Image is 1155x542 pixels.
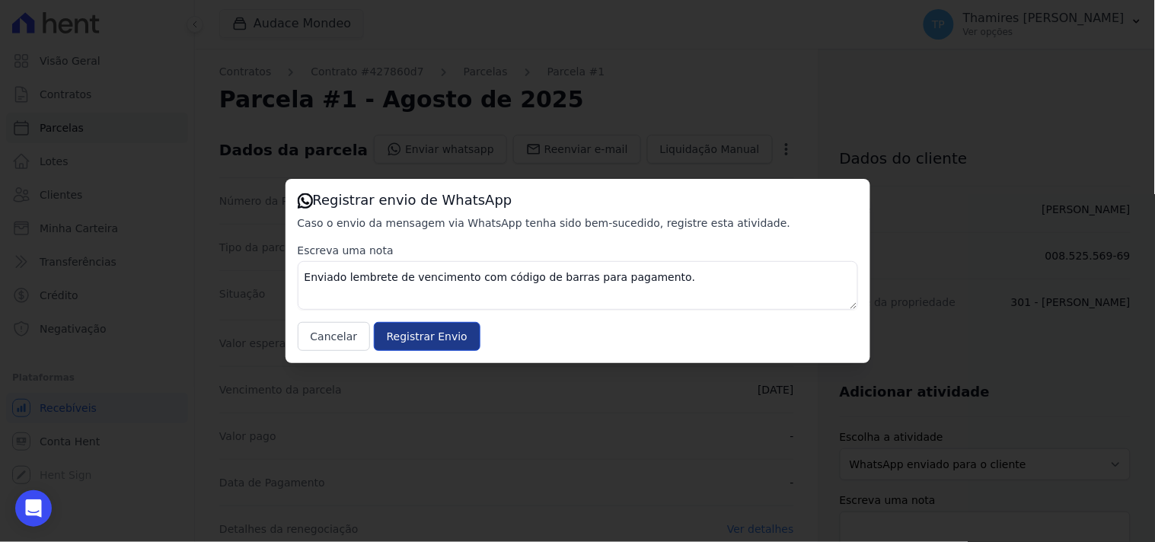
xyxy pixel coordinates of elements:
div: Open Intercom Messenger [15,490,52,527]
input: Registrar Envio [374,322,480,351]
textarea: Enviado lembrete de vencimento com código de barras para pagamento. [298,261,858,310]
label: Escreva uma nota [298,243,858,258]
h3: Registrar envio de WhatsApp [298,191,858,209]
p: Caso o envio da mensagem via WhatsApp tenha sido bem-sucedido, registre esta atividade. [298,215,858,231]
button: Cancelar [298,322,371,351]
